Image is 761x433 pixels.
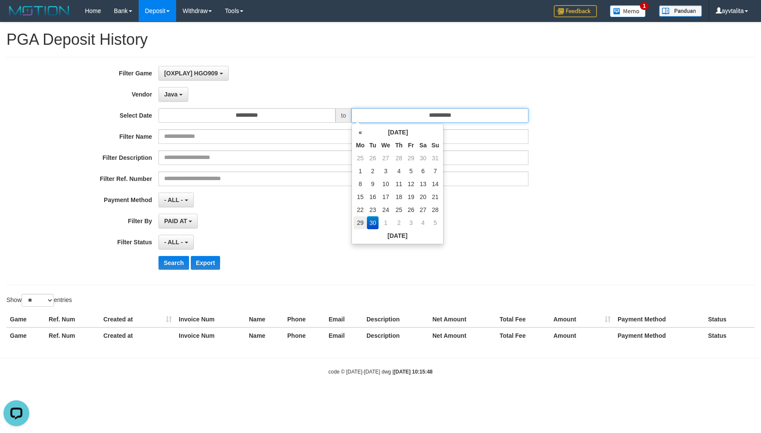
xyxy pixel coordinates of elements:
th: Net Amount [429,312,496,327]
th: Amount [550,312,614,327]
th: Payment Method [614,312,705,327]
td: 26 [367,152,379,165]
td: 1 [354,165,367,178]
img: panduan.png [659,5,702,17]
td: 4 [393,165,405,178]
td: 17 [379,190,393,203]
td: 22 [354,203,367,216]
td: 28 [429,203,441,216]
span: to [335,108,352,123]
td: 14 [429,178,441,190]
td: 27 [379,152,393,165]
th: We [379,139,393,152]
th: Fr [405,139,417,152]
strong: [DATE] 10:15:48 [394,369,432,375]
label: Show entries [6,294,72,307]
td: 13 [417,178,429,190]
th: Ref. Num [45,327,100,343]
th: [DATE] [367,126,429,139]
th: Ref. Num [45,312,100,327]
th: Th [393,139,405,152]
th: Total Fee [496,327,550,343]
button: PAID AT [158,214,198,228]
td: 3 [405,216,417,229]
td: 1 [379,216,393,229]
td: 19 [405,190,417,203]
td: 21 [429,190,441,203]
td: 9 [367,178,379,190]
td: 4 [417,216,429,229]
td: 15 [354,190,367,203]
td: 26 [405,203,417,216]
span: 1 [640,2,649,10]
img: Button%20Memo.svg [610,5,646,17]
td: 29 [354,216,367,229]
th: Status [705,327,755,343]
select: Showentries [22,294,54,307]
th: Description [363,327,429,343]
th: [DATE] [354,229,441,242]
td: 5 [429,216,441,229]
button: [OXPLAY] HGO909 [158,66,229,81]
img: Feedback.jpg [554,5,597,17]
td: 2 [393,216,405,229]
th: Email [325,312,363,327]
th: Mo [354,139,367,152]
td: 30 [417,152,429,165]
th: Amount [550,327,614,343]
th: Su [429,139,441,152]
span: - ALL - [164,239,183,246]
th: Sa [417,139,429,152]
td: 23 [367,203,379,216]
span: [OXPLAY] HGO909 [164,70,218,77]
th: Game [6,312,45,327]
td: 24 [379,203,393,216]
span: PAID AT [164,218,187,224]
th: « [354,126,367,139]
th: Payment Method [614,327,705,343]
span: - ALL - [164,196,183,203]
th: Status [705,312,755,327]
th: Phone [284,327,325,343]
th: Name [245,327,284,343]
th: Phone [284,312,325,327]
button: - ALL - [158,235,193,249]
small: code © [DATE]-[DATE] dwg | [329,369,433,375]
td: 30 [367,216,379,229]
td: 31 [429,152,441,165]
td: 5 [405,165,417,178]
button: Java [158,87,188,102]
td: 7 [429,165,441,178]
th: Name [245,312,284,327]
th: Total Fee [496,312,550,327]
td: 8 [354,178,367,190]
td: 25 [354,152,367,165]
td: 2 [367,165,379,178]
td: 20 [417,190,429,203]
th: Invoice Num [175,312,245,327]
td: 29 [405,152,417,165]
td: 12 [405,178,417,190]
td: 16 [367,190,379,203]
td: 18 [393,190,405,203]
span: Java [164,91,177,98]
th: Tu [367,139,379,152]
td: 10 [379,178,393,190]
th: Description [363,312,429,327]
h1: PGA Deposit History [6,31,755,48]
td: 28 [393,152,405,165]
td: 27 [417,203,429,216]
th: Created at [100,312,175,327]
th: Created at [100,327,175,343]
button: Export [191,256,220,270]
button: Search [158,256,189,270]
th: Net Amount [429,327,496,343]
td: 6 [417,165,429,178]
td: 11 [393,178,405,190]
button: - ALL - [158,193,193,207]
button: Open LiveChat chat widget [3,3,29,29]
th: Game [6,327,45,343]
th: Email [325,327,363,343]
td: 3 [379,165,393,178]
th: Invoice Num [175,327,245,343]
